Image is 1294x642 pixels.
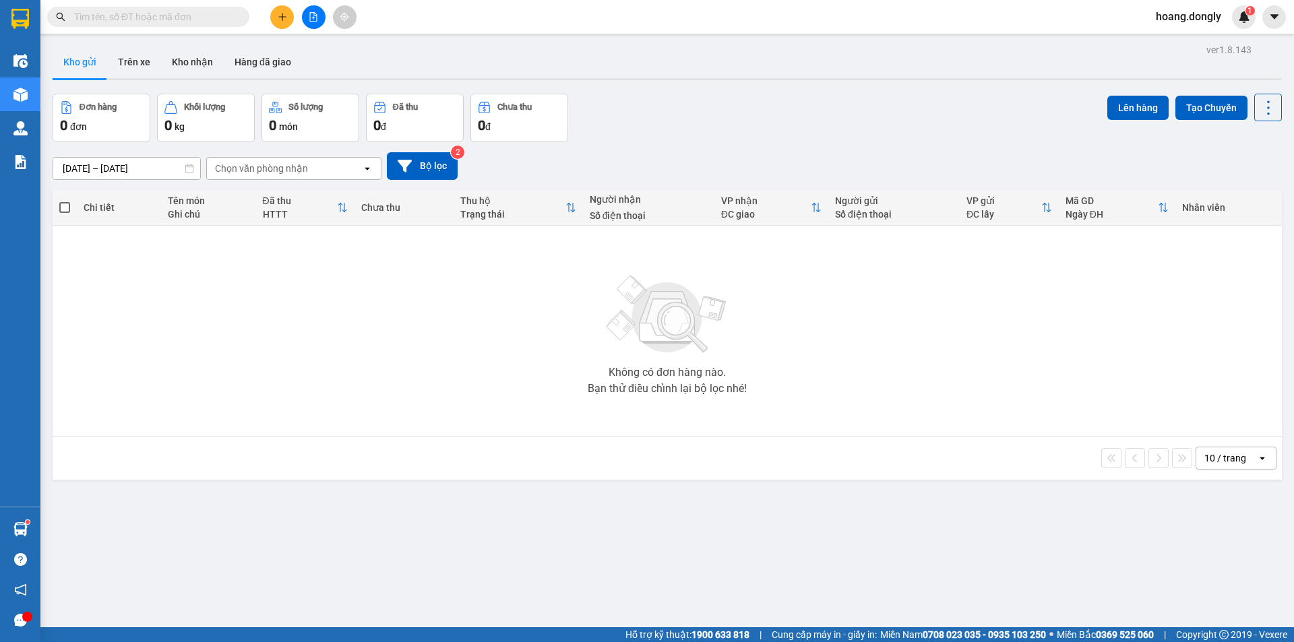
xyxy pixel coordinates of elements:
[184,102,225,112] div: Khối lượng
[590,194,708,205] div: Người nhận
[600,267,735,362] img: svg+xml;base64,PHN2ZyBjbGFzcz0ibGlzdC1wbHVnX19zdmciIHhtbG5zPSJodHRwOi8vd3d3LnczLm9yZy8yMDAwL3N2Zy...
[1245,6,1255,15] sup: 1
[590,210,708,221] div: Số điện thoại
[966,209,1041,220] div: ĐC lấy
[168,195,249,206] div: Tên món
[13,54,28,68] img: warehouse-icon
[309,12,318,22] span: file-add
[53,94,150,142] button: Đơn hàng0đơn
[14,614,27,627] span: message
[366,94,464,142] button: Đã thu0đ
[1204,451,1246,465] div: 10 / trang
[1219,630,1229,639] span: copyright
[168,209,249,220] div: Ghi chú
[13,522,28,536] img: warehouse-icon
[13,88,28,102] img: warehouse-icon
[835,195,953,206] div: Người gửi
[923,629,1046,640] strong: 0708 023 035 - 0935 103 250
[588,383,747,394] div: Bạn thử điều chỉnh lại bộ lọc nhé!
[691,629,749,640] strong: 1900 633 818
[960,190,1059,226] th: Toggle SortBy
[107,46,161,78] button: Trên xe
[84,202,154,213] div: Chi tiết
[460,195,565,206] div: Thu hộ
[609,367,726,378] div: Không có đơn hàng nào.
[393,102,418,112] div: Đã thu
[835,209,953,220] div: Số điện thoại
[1268,11,1281,23] span: caret-down
[1049,632,1053,637] span: ⚪️
[478,117,485,133] span: 0
[14,583,27,596] span: notification
[966,195,1041,206] div: VP gửi
[256,190,355,226] th: Toggle SortBy
[340,12,349,22] span: aim
[13,155,28,169] img: solution-icon
[288,102,323,112] div: Số lượng
[270,5,294,29] button: plus
[278,12,287,22] span: plus
[1262,5,1286,29] button: caret-down
[1206,42,1252,57] div: ver 1.8.143
[70,121,87,132] span: đơn
[14,553,27,566] span: question-circle
[381,121,386,132] span: đ
[361,202,447,213] div: Chưa thu
[721,209,811,220] div: ĐC giao
[451,146,464,159] sup: 2
[53,46,107,78] button: Kho gửi
[1059,190,1175,226] th: Toggle SortBy
[1107,96,1169,120] button: Lên hàng
[460,209,565,220] div: Trạng thái
[485,121,491,132] span: đ
[1238,11,1250,23] img: icon-new-feature
[60,117,67,133] span: 0
[333,5,357,29] button: aim
[13,121,28,135] img: warehouse-icon
[263,195,338,206] div: Đã thu
[1066,209,1158,220] div: Ngày ĐH
[1247,6,1252,15] span: 1
[760,627,762,642] span: |
[362,163,373,174] svg: open
[11,9,29,29] img: logo-vxr
[1164,627,1166,642] span: |
[53,158,200,179] input: Select a date range.
[373,117,381,133] span: 0
[74,9,233,24] input: Tìm tên, số ĐT hoặc mã đơn
[1257,453,1268,463] svg: open
[1175,96,1247,120] button: Tạo Chuyến
[625,627,749,642] span: Hỗ trợ kỹ thuật:
[215,162,308,175] div: Chọn văn phòng nhận
[263,209,338,220] div: HTTT
[279,121,298,132] span: món
[269,117,276,133] span: 0
[880,627,1046,642] span: Miền Nam
[772,627,877,642] span: Cung cấp máy in - giấy in:
[261,94,359,142] button: Số lượng0món
[157,94,255,142] button: Khối lượng0kg
[454,190,583,226] th: Toggle SortBy
[721,195,811,206] div: VP nhận
[80,102,117,112] div: Đơn hàng
[56,12,65,22] span: search
[1057,627,1154,642] span: Miền Bắc
[224,46,302,78] button: Hàng đã giao
[175,121,185,132] span: kg
[1096,629,1154,640] strong: 0369 525 060
[1066,195,1158,206] div: Mã GD
[302,5,326,29] button: file-add
[26,520,30,524] sup: 1
[1145,8,1232,25] span: hoang.dongly
[161,46,224,78] button: Kho nhận
[1182,202,1275,213] div: Nhân viên
[714,190,828,226] th: Toggle SortBy
[497,102,532,112] div: Chưa thu
[387,152,458,180] button: Bộ lọc
[164,117,172,133] span: 0
[470,94,568,142] button: Chưa thu0đ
